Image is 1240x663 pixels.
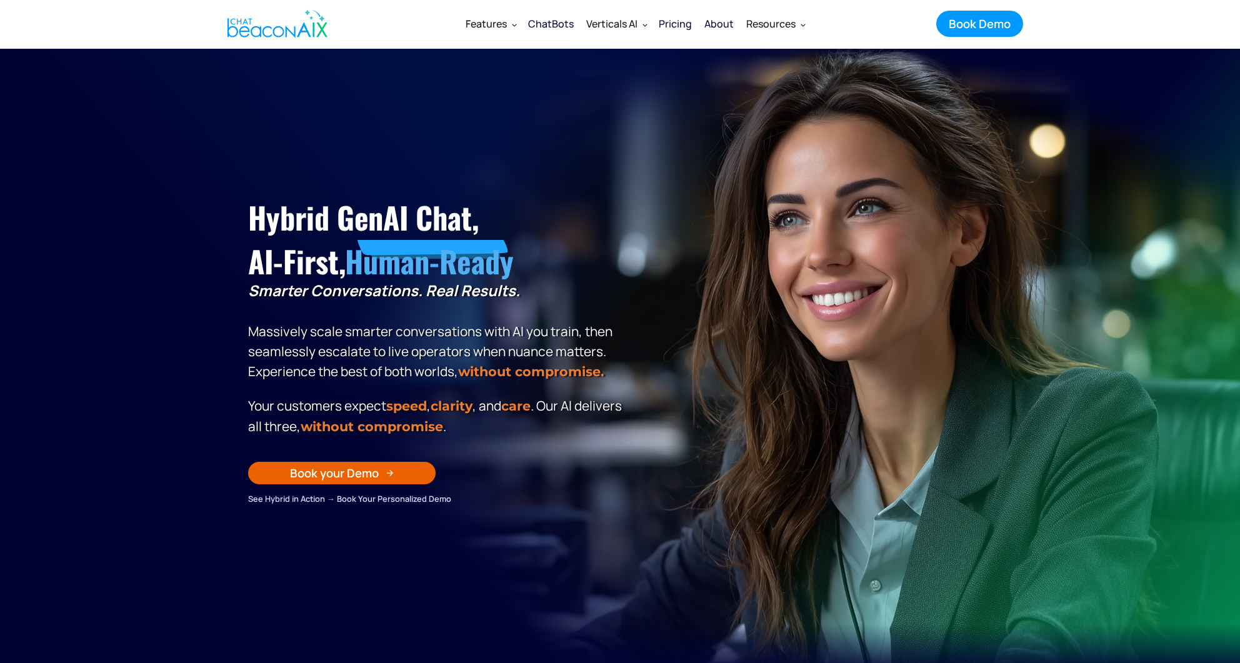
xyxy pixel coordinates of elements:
span: care [501,398,531,414]
div: Book your Demo [290,465,379,481]
div: ChatBots [528,15,574,32]
p: Massively scale smarter conversations with AI you train, then seamlessly escalate to live operato... [248,281,626,382]
a: Book your Demo [248,462,436,484]
a: About [698,7,740,40]
strong: without compromise. [458,364,604,379]
img: Dropdown [642,22,647,27]
img: Arrow [386,469,394,477]
span: Human-Ready [345,239,513,283]
div: Resources [740,9,811,39]
div: See Hybrid in Action → Book Your Personalized Demo [248,492,626,506]
strong: Smarter Conversations. Real Results. [248,280,520,301]
span: clarity [431,398,472,414]
img: Dropdown [801,22,806,27]
div: Verticals AI [580,9,652,39]
strong: speed [386,398,427,414]
div: Features [466,15,507,32]
a: home [217,2,334,46]
div: Features [459,9,522,39]
div: Verticals AI [586,15,637,32]
div: Resources [746,15,796,32]
div: Pricing [659,15,692,32]
img: Dropdown [512,22,517,27]
a: Book Demo [936,11,1023,37]
h1: Hybrid GenAI Chat, AI-First, [248,196,626,284]
p: Your customers expect , , and . Our Al delivers all three, . [248,396,626,437]
a: ChatBots [522,7,580,40]
span: without compromise [301,419,443,434]
a: Pricing [652,7,698,40]
div: Book Demo [949,16,1011,32]
div: About [704,15,734,32]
